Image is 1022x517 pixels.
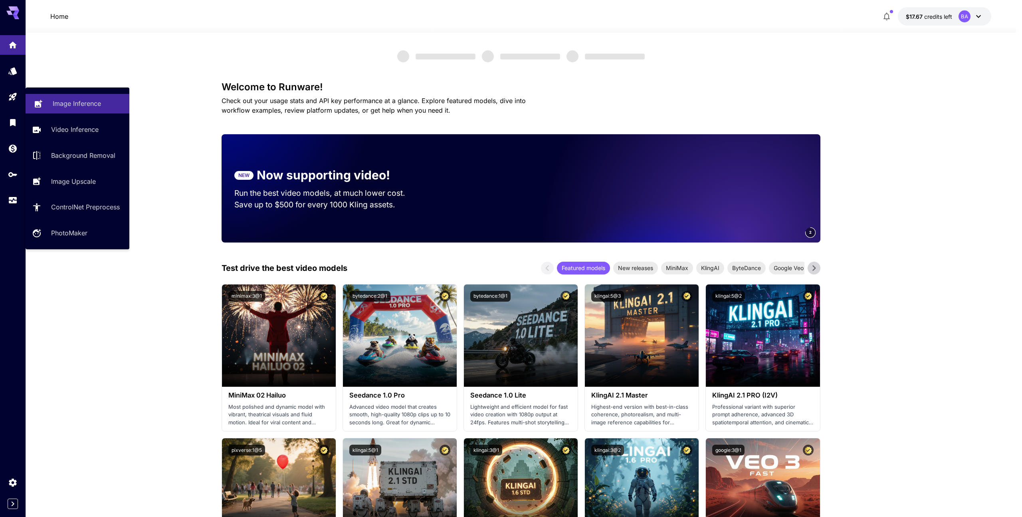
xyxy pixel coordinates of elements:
[440,291,450,302] button: Certified Model – Vetted for best performance and includes a commercial license.
[222,82,820,93] h3: Welcome to Runware!
[238,172,250,179] p: NEW
[8,92,18,102] div: Playground
[8,143,18,153] div: Wallet
[53,99,101,108] p: Image Inference
[349,445,381,455] button: klingai:5@1
[464,284,578,387] img: alt
[591,291,624,302] button: klingai:5@3
[8,499,18,509] button: Expand sidebar
[349,392,450,399] h3: Seedance 1.0 Pro
[470,291,511,302] button: bytedance:1@1
[681,291,692,302] button: Certified Model – Vetted for best performance and includes a commercial license.
[343,284,457,387] img: alt
[561,291,571,302] button: Certified Model – Vetted for best performance and includes a commercial license.
[440,445,450,455] button: Certified Model – Vetted for best performance and includes a commercial license.
[8,66,18,76] div: Models
[585,284,699,387] img: alt
[696,264,724,272] span: KlingAI
[26,120,129,139] a: Video Inference
[222,284,336,387] img: alt
[349,403,450,427] p: Advanced video model that creates smooth, high-quality 1080p clips up to 10 seconds long. Great f...
[26,197,129,217] a: ControlNet Preprocess
[470,445,502,455] button: klingai:3@1
[50,12,68,21] nav: breadcrumb
[591,445,624,455] button: klingai:3@2
[613,264,658,272] span: New releases
[591,403,692,427] p: Highest-end version with best-in-class coherence, photorealism, and multi-image reference capabil...
[803,291,814,302] button: Certified Model – Vetted for best performance and includes a commercial license.
[228,392,329,399] h3: MiniMax 02 Hailuo
[706,284,820,387] img: alt
[924,13,952,20] span: credits left
[959,10,971,22] div: BA
[51,151,115,160] p: Background Removal
[906,12,952,21] div: $17.6689
[50,12,68,21] p: Home
[234,199,420,211] p: Save up to $500 for every 1000 Kling assets.
[26,223,129,243] a: PhotoMaker
[51,202,120,212] p: ControlNet Preprocess
[319,445,329,455] button: Certified Model – Vetted for best performance and includes a commercial license.
[557,264,610,272] span: Featured models
[319,291,329,302] button: Certified Model – Vetted for best performance and includes a commercial license.
[222,97,526,114] span: Check out your usage stats and API key performance at a glance. Explore featured models, dive int...
[257,166,390,184] p: Now supporting video!
[228,445,265,455] button: pixverse:1@5
[349,291,390,302] button: bytedance:2@1
[712,445,745,455] button: google:3@1
[26,171,129,191] a: Image Upscale
[661,264,693,272] span: MiniMax
[228,403,329,427] p: Most polished and dynamic model with vibrant, theatrical visuals and fluid motion. Ideal for vira...
[470,403,571,427] p: Lightweight and efficient model for fast video creation with 1080p output at 24fps. Features mult...
[769,264,808,272] span: Google Veo
[712,403,813,427] p: Professional variant with superior prompt adherence, advanced 3D spatiotemporal attention, and ci...
[222,262,347,274] p: Test drive the best video models
[51,228,87,238] p: PhotoMaker
[26,146,129,165] a: Background Removal
[8,169,18,179] div: API Keys
[8,195,18,205] div: Usage
[234,187,420,199] p: Run the best video models, at much lower cost.
[51,125,99,134] p: Video Inference
[898,7,991,26] button: $17.6689
[712,392,813,399] h3: KlingAI 2.1 PRO (I2V)
[809,229,812,235] span: 2
[591,392,692,399] h3: KlingAI 2.1 Master
[228,291,265,302] button: minimax:3@1
[470,392,571,399] h3: Seedance 1.0 Lite
[561,445,571,455] button: Certified Model – Vetted for best performance and includes a commercial license.
[8,477,18,487] div: Settings
[712,291,745,302] button: klingai:5@2
[8,38,18,48] div: Home
[51,177,96,186] p: Image Upscale
[727,264,766,272] span: ByteDance
[8,117,18,127] div: Library
[803,445,814,455] button: Certified Model – Vetted for best performance and includes a commercial license.
[906,13,924,20] span: $17.67
[26,94,129,113] a: Image Inference
[681,445,692,455] button: Certified Model – Vetted for best performance and includes a commercial license.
